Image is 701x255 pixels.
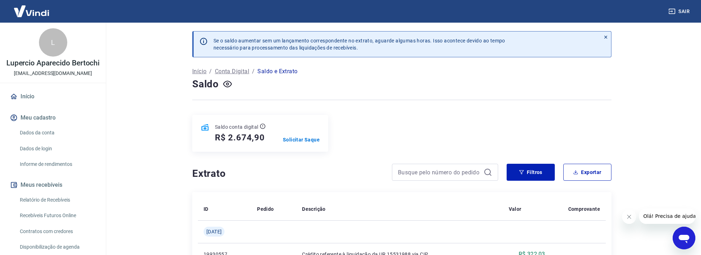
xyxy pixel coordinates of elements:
[398,167,481,178] input: Busque pelo número do pedido
[17,141,97,156] a: Dados de login
[257,67,297,76] p: Saldo e Extrato
[8,89,97,104] a: Início
[257,205,274,213] p: Pedido
[667,5,693,18] button: Sair
[673,227,695,249] iframe: Botão para abrir a janela de mensagens
[192,67,206,76] a: Início
[283,136,320,143] a: Solicitar Saque
[639,208,695,224] iframe: Mensagem da empresa
[204,205,209,213] p: ID
[17,240,97,254] a: Disponibilização de agenda
[17,193,97,207] a: Relatório de Recebíveis
[17,224,97,239] a: Contratos com credores
[209,67,212,76] p: /
[14,70,92,77] p: [EMAIL_ADDRESS][DOMAIN_NAME]
[302,205,326,213] p: Descrição
[8,0,55,22] img: Vindi
[252,67,255,76] p: /
[8,177,97,193] button: Meus recebíveis
[206,228,222,235] span: [DATE]
[17,126,97,140] a: Dados da conta
[4,5,59,11] span: Olá! Precisa de ajuda?
[215,123,258,131] p: Saldo conta digital
[8,110,97,126] button: Meu cadastro
[17,208,97,223] a: Recebíveis Futuros Online
[622,210,636,224] iframe: Fechar mensagem
[192,77,219,91] h4: Saldo
[568,205,600,213] p: Comprovante
[509,205,522,213] p: Valor
[507,164,555,181] button: Filtros
[6,59,100,67] p: Lupercio Aparecido Bertochi
[39,28,67,57] div: L
[215,67,249,76] a: Conta Digital
[215,132,265,143] h5: R$ 2.674,90
[563,164,611,181] button: Exportar
[213,37,505,51] p: Se o saldo aumentar sem um lançamento correspondente no extrato, aguarde algumas horas. Isso acon...
[17,157,97,172] a: Informe de rendimentos
[192,167,383,181] h4: Extrato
